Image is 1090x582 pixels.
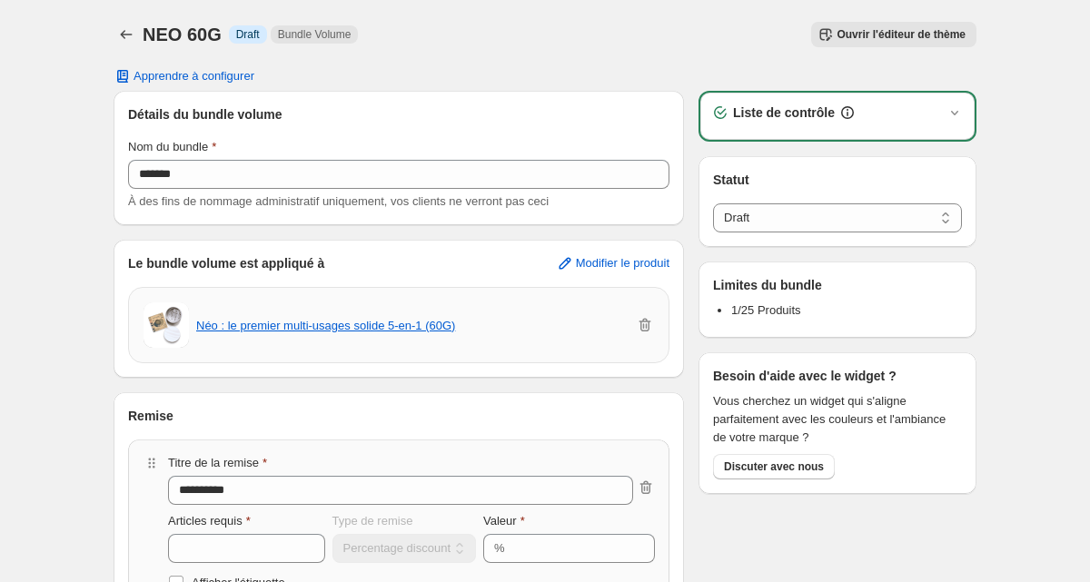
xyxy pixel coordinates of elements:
label: Valeur [483,512,525,530]
h1: NEO 60G [143,24,222,45]
div: % [494,539,505,557]
span: Bundle Volume [278,27,352,42]
span: Draft [236,27,260,42]
span: À des fins de nommage administratif uniquement, vos clients ne verront pas ceci [128,194,549,208]
h3: Détails du bundle volume [128,105,669,123]
label: Articles requis [168,512,251,530]
img: Néo : le premier multi-usages solide 5-en-1 (60G) [144,302,189,348]
label: Titre de la remise [168,454,267,472]
button: Apprendre à configurer [103,64,265,89]
span: Ouvrir l'éditeur de thème [837,27,966,42]
button: Discuter avec nous [713,454,835,479]
span: Modifier le produit [576,256,669,271]
span: 1/25 Produits [731,303,801,317]
h3: Limites du bundle [713,276,822,294]
h3: Liste de contrôle [733,104,835,122]
span: Apprendre à configurer [134,69,254,84]
h3: Le bundle volume est appliqué à [128,254,324,272]
a: Ouvrir l'éditeur de thème [811,22,976,47]
button: Modifier le produit [545,249,680,278]
h3: Besoin d'aide avec le widget ? [713,367,897,385]
label: Nom du bundle [128,138,216,156]
span: Vous cherchez un widget qui s'aligne parfaitement avec les couleurs et l'ambiance de votre marque ? [713,392,962,447]
span: Discuter avec nous [724,459,824,474]
button: Néo : le premier multi-usages solide 5-en-1 (60G) [196,319,455,332]
label: Type de remise [332,512,413,530]
button: Back [114,22,139,47]
h3: Statut [713,171,962,189]
h3: Remise [128,407,173,425]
